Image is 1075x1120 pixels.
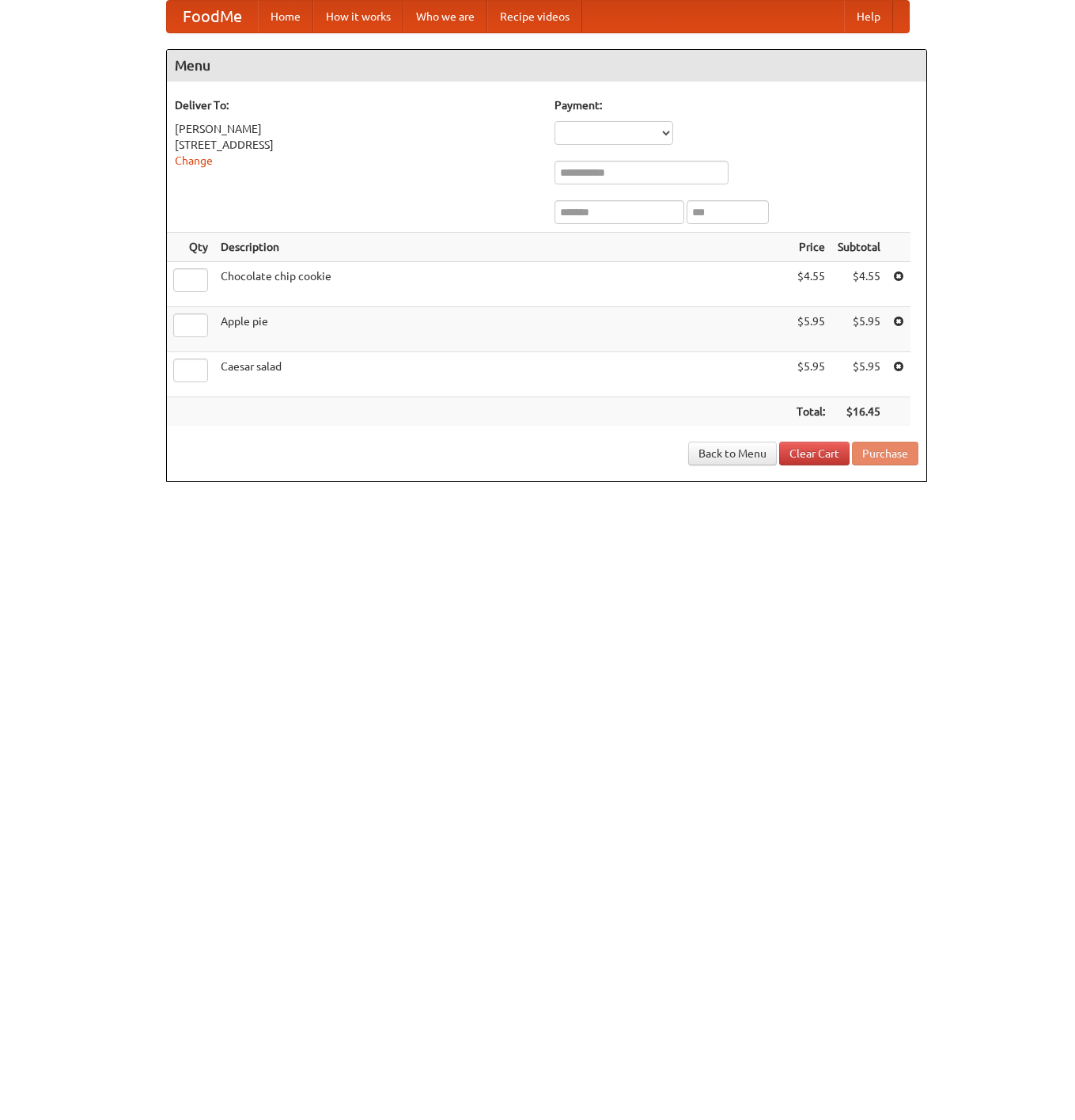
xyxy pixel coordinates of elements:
[831,397,887,427] th: $16.45
[214,233,790,262] th: Description
[175,97,539,113] h5: Deliver To:
[790,233,831,262] th: Price
[831,262,887,307] td: $4.55
[175,137,539,153] div: [STREET_ADDRESS]
[831,352,887,397] td: $5.95
[688,442,777,465] a: Back to Menu
[214,307,790,352] td: Apple pie
[175,121,539,137] div: [PERSON_NAME]
[844,1,893,32] a: Help
[487,1,582,32] a: Recipe videos
[403,1,487,32] a: Who we are
[214,262,790,307] td: Chocolate chip cookie
[214,352,790,397] td: Caesar salad
[175,154,213,167] a: Change
[790,352,831,397] td: $5.95
[313,1,403,32] a: How it works
[258,1,313,32] a: Home
[167,233,214,262] th: Qty
[831,233,887,262] th: Subtotal
[167,1,258,32] a: FoodMe
[555,97,918,113] h5: Payment:
[831,307,887,352] td: $5.95
[790,307,831,352] td: $5.95
[167,50,926,82] h4: Menu
[790,262,831,307] td: $4.55
[779,442,850,465] a: Clear Cart
[790,397,831,427] th: Total:
[852,442,918,465] button: Purchase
